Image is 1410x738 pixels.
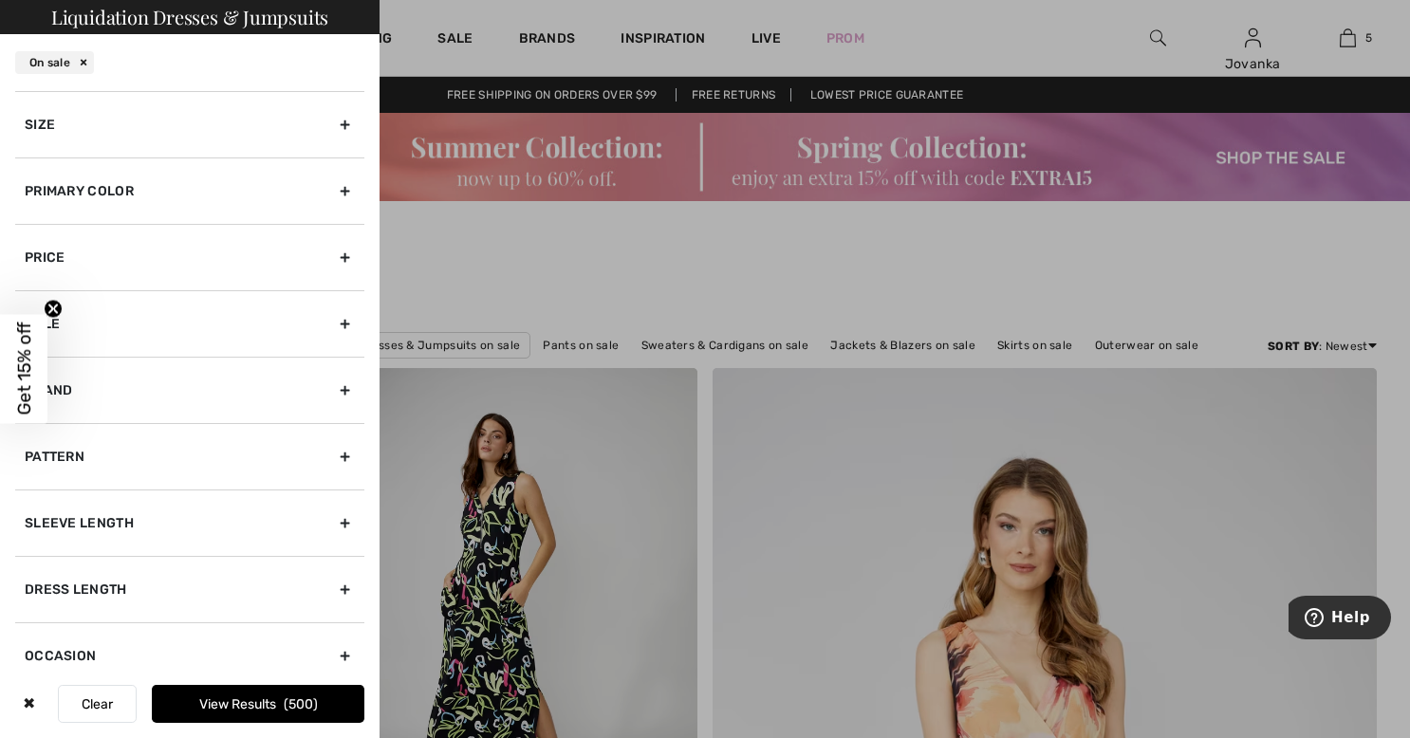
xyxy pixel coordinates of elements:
span: Get 15% off [13,323,35,415]
button: View Results500 [152,685,364,723]
div: Sleeve length [15,489,364,556]
div: ✖ [15,685,43,723]
div: Size [15,91,364,157]
button: Close teaser [44,300,63,319]
div: Brand [15,357,364,423]
button: Clear [58,685,137,723]
div: Price [15,224,364,290]
div: Dress Length [15,556,364,622]
div: Sale [15,290,364,357]
iframe: Opens a widget where you can find more information [1289,596,1391,643]
div: Pattern [15,423,364,489]
div: Primary Color [15,157,364,224]
div: On sale [15,51,94,74]
div: Occasion [15,622,364,689]
span: 500 [284,696,318,712]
